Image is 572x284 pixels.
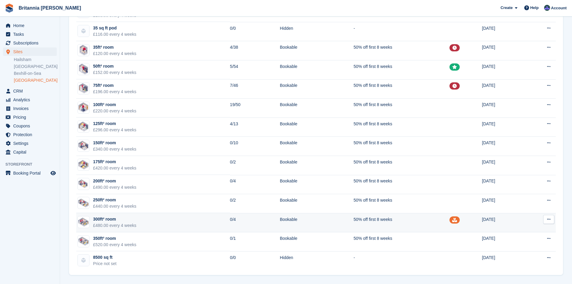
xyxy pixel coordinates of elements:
[353,232,449,252] td: 50% off first 8 weeks
[93,121,136,127] div: 125ft² room
[93,102,136,108] div: 100ft² room
[78,217,89,227] img: 300FT.png
[93,31,136,38] div: £116.00 every 4 weeks
[93,235,136,242] div: 350ft² room
[78,102,89,113] img: 100FT.png
[353,22,449,41] td: -
[3,104,57,113] a: menu
[280,99,353,118] td: Bookable
[280,156,353,175] td: Bookable
[93,50,136,57] div: £120.00 every 4 weeks
[3,148,57,156] a: menu
[78,121,89,132] img: 125FT.png
[353,194,449,213] td: 50% off first 8 weeks
[14,71,57,76] a: Bexhill-on-Sea
[230,175,280,194] td: 0/4
[353,99,449,118] td: 50% off first 8 weeks
[13,21,49,30] span: Home
[230,251,280,270] td: 0/0
[93,89,136,95] div: £196.00 every 4 weeks
[230,60,280,80] td: 5/54
[93,159,136,165] div: 175ft² room
[93,203,136,209] div: £440.00 every 4 weeks
[230,232,280,252] td: 0/1
[482,137,525,156] td: [DATE]
[93,261,117,267] div: Price not set
[230,41,280,60] td: 4/38
[3,130,57,139] a: menu
[78,179,89,188] img: 200Ft.png
[482,41,525,60] td: [DATE]
[3,96,57,104] a: menu
[93,216,136,222] div: 300ft² room
[544,5,550,11] img: Lee Cradock
[230,79,280,99] td: 7/46
[16,3,83,13] a: Britannia [PERSON_NAME]
[3,139,57,148] a: menu
[93,178,136,184] div: 200ft² room
[13,39,49,47] span: Subscriptions
[93,222,136,229] div: £480.00 every 4 weeks
[3,122,57,130] a: menu
[3,30,57,38] a: menu
[482,232,525,252] td: [DATE]
[230,156,280,175] td: 0/2
[78,44,89,56] img: 35FT.png
[482,79,525,99] td: [DATE]
[93,184,136,191] div: £490.00 every 4 weeks
[280,79,353,99] td: Bookable
[353,137,449,156] td: 50% off first 8 weeks
[482,118,525,137] td: [DATE]
[230,194,280,213] td: 0/2
[551,5,567,11] span: Account
[3,47,57,56] a: menu
[482,156,525,175] td: [DATE]
[13,139,49,148] span: Settings
[482,213,525,232] td: [DATE]
[93,197,136,203] div: 250ft² room
[353,79,449,99] td: 50% off first 8 weeks
[3,87,57,95] a: menu
[93,69,136,76] div: £152.00 every 4 weeks
[501,5,513,11] span: Create
[13,96,49,104] span: Analytics
[13,113,49,121] span: Pricing
[353,213,449,232] td: 50% off first 8 weeks
[280,22,353,41] td: Hidden
[93,127,136,133] div: £296.00 every 4 weeks
[78,255,89,266] img: blank-unit-type-icon-ffbac7b88ba66c5e286b0e438baccc4b9c83835d4c34f86887a83fc20ec27e7b.svg
[13,87,49,95] span: CRM
[280,213,353,232] td: Bookable
[78,83,89,94] img: 75FY.png
[78,236,89,246] img: 350FT.png
[13,148,49,156] span: Capital
[280,41,353,60] td: Bookable
[5,4,14,13] img: stora-icon-8386f47178a22dfd0bd8f6a31ec36ba5ce8667c1dd55bd0f319d3a0aa187defe.svg
[93,25,136,31] div: 35 sq ft pod
[13,122,49,130] span: Coupons
[280,251,353,270] td: Hidden
[13,169,49,177] span: Booking Portal
[230,22,280,41] td: 0/0
[14,64,57,69] a: [GEOGRAPHIC_DATA]
[482,194,525,213] td: [DATE]
[280,175,353,194] td: Bookable
[530,5,539,11] span: Help
[482,60,525,80] td: [DATE]
[482,251,525,270] td: [DATE]
[93,63,136,69] div: 50ft² room
[93,108,136,114] div: £220.00 every 4 weeks
[93,165,136,171] div: £420.00 every 4 weeks
[280,194,353,213] td: Bookable
[280,137,353,156] td: Bookable
[50,169,57,177] a: Preview store
[353,60,449,80] td: 50% off first 8 weeks
[482,99,525,118] td: [DATE]
[93,242,136,248] div: £520.00 every 4 weeks
[93,146,136,152] div: £340.00 every 4 weeks
[3,21,57,30] a: menu
[3,169,57,177] a: menu
[13,30,49,38] span: Tasks
[93,82,136,89] div: 75ft² room
[5,161,60,167] span: Storefront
